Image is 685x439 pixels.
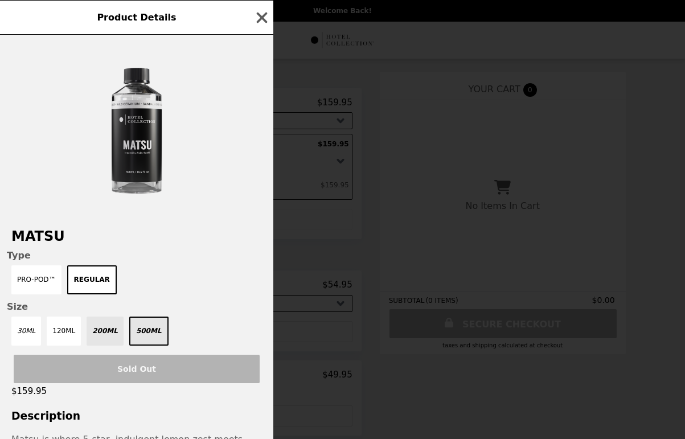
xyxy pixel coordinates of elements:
[97,12,176,23] span: Product Details
[67,265,117,294] button: Regular
[11,265,61,294] button: Pro-Pod™
[7,250,266,261] span: Type
[47,317,81,346] button: 120mL
[7,301,266,312] span: Size
[11,317,41,346] button: 30mL
[51,46,222,217] img: Regular / 500mL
